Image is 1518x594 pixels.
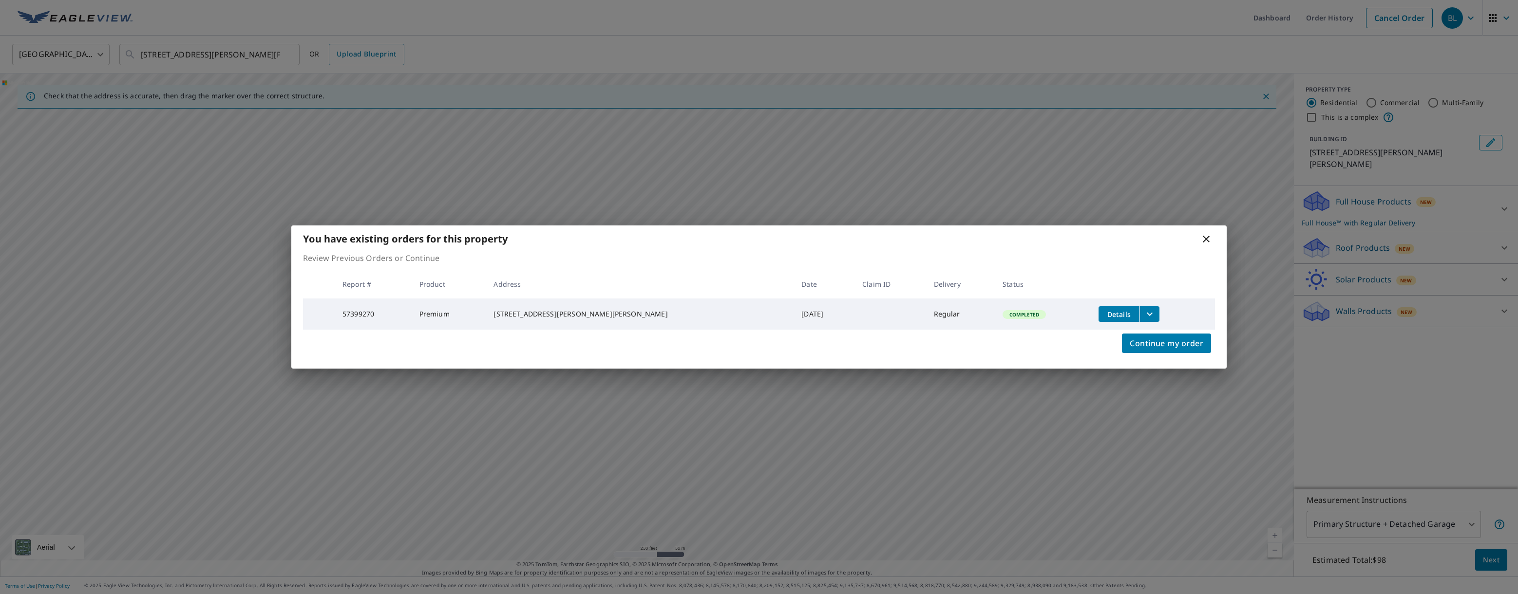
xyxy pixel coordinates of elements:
span: Completed [1004,311,1045,318]
th: Report # [335,270,412,298]
b: You have existing orders for this property [303,232,508,245]
td: Premium [412,298,486,330]
th: Delivery [926,270,995,298]
button: detailsBtn-57399270 [1099,306,1139,322]
button: filesDropdownBtn-57399270 [1139,306,1159,322]
span: Details [1104,310,1134,319]
button: Continue my order [1122,334,1211,353]
div: [STREET_ADDRESS][PERSON_NAME][PERSON_NAME] [493,309,786,319]
th: Product [412,270,486,298]
td: [DATE] [794,298,854,330]
th: Address [486,270,794,298]
th: Date [794,270,854,298]
th: Status [995,270,1091,298]
td: 57399270 [335,298,412,330]
th: Claim ID [854,270,926,298]
span: Continue my order [1130,336,1203,350]
p: Review Previous Orders or Continue [303,252,1215,264]
td: Regular [926,298,995,330]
